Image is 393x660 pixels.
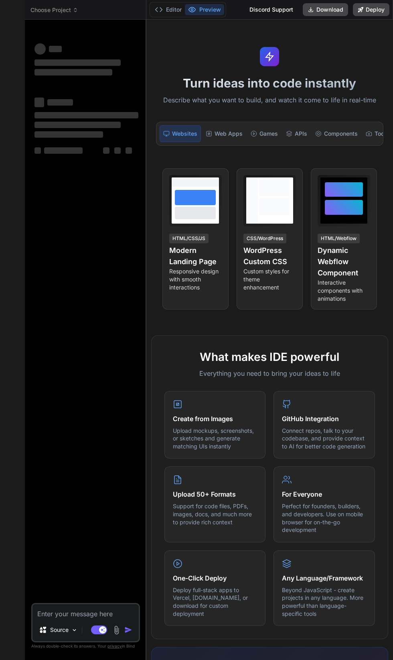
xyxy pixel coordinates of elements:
span: ‌ [34,147,41,154]
span: privacy [107,644,122,648]
h4: One-Click Deploy [173,573,257,583]
p: Support for code files, PDFs, images, docs, and much more to provide rich context [173,502,257,526]
span: ‌ [34,98,44,107]
span: ‌ [34,59,121,66]
div: Websites [160,125,201,142]
h4: For Everyone [282,489,367,499]
p: Beyond JavaScript - create projects in any language. More powerful than language-specific tools [282,586,367,617]
button: Deploy [353,3,389,16]
img: attachment [112,625,121,635]
p: Custom styles for theme enhancement [243,267,296,291]
p: Interactive components with animations [318,279,370,303]
span: ‌ [126,147,132,154]
span: ‌ [34,131,103,138]
div: Components [312,125,361,142]
h1: Turn ideas into code instantly [151,76,388,90]
div: CSS/WordPress [243,234,286,243]
div: Web Apps [203,125,246,142]
h4: Upload 50+ Formats [173,489,257,499]
p: Source [50,626,69,634]
span: ‌ [34,122,121,128]
button: Preview [185,4,224,15]
span: ‌ [34,112,138,118]
div: Discord Support [245,3,298,16]
span: ‌ [49,46,62,52]
span: ‌ [34,43,46,55]
span: ‌ [44,147,83,154]
h2: What makes IDE powerful [164,348,375,365]
p: Connect repos, talk to your codebase, and provide context to AI for better code generation [282,427,367,450]
h4: GitHub Integration [282,414,367,424]
span: ‌ [114,147,121,154]
button: Editor [152,4,185,15]
div: HTML/Webflow [318,234,360,243]
p: Upload mockups, screenshots, or sketches and generate matching UIs instantly [173,427,257,450]
span: ‌ [103,147,109,154]
p: Perfect for founders, builders, and developers. Use on mobile browser for on-the-go development [282,502,367,534]
img: icon [124,626,132,634]
span: Choose Project [30,6,78,14]
p: Everything you need to bring your ideas to life [164,369,375,378]
img: Pick Models [71,627,78,634]
h4: Dynamic Webflow Component [318,245,370,279]
div: Games [247,125,281,142]
h4: Modern Landing Page [169,245,222,267]
div: HTML/CSS/JS [169,234,209,243]
span: ‌ [47,99,73,106]
h4: WordPress Custom CSS [243,245,296,267]
div: Tools [363,125,392,142]
h4: Create from Images [173,414,257,424]
p: Always double-check its answers. Your in Bind [31,642,140,650]
button: Download [303,3,348,16]
p: Describe what you want to build, and watch it come to life in real-time [151,95,388,106]
span: ‌ [34,69,112,75]
div: APIs [283,125,310,142]
p: Deploy full-stack apps to Vercel, [DOMAIN_NAME], or download for custom deployment [173,586,257,617]
h4: Any Language/Framework [282,573,367,583]
p: Responsive design with smooth interactions [169,267,222,291]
